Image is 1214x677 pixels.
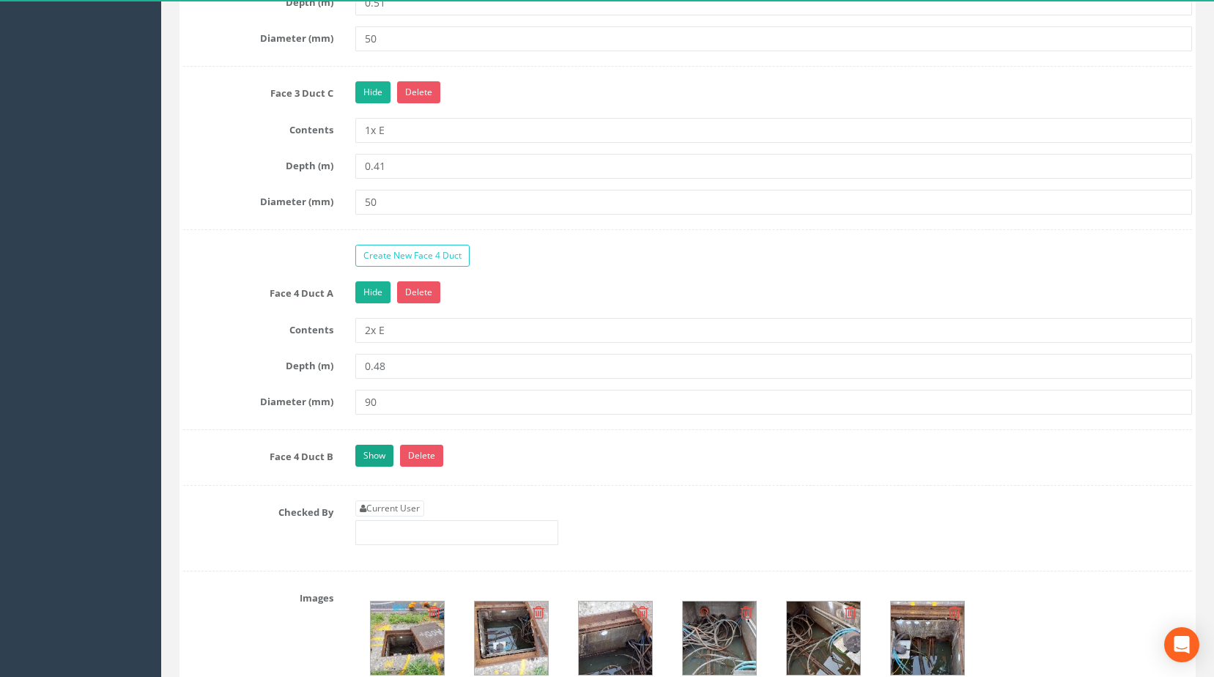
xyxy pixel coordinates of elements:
[787,602,860,675] img: 217e74fe-86ab-f2f8-ff9c-3365ef20b430_c5d201d2-5802-2a77-03fb-df12b362a1d2_thumb.jpg
[172,81,344,100] label: Face 3 Duct C
[891,602,964,675] img: 217e74fe-86ab-f2f8-ff9c-3365ef20b430_66f58518-3381-ee7e-1bf8-295f0b7176f5_thumb.jpg
[683,602,756,675] img: 217e74fe-86ab-f2f8-ff9c-3365ef20b430_7de96cc0-ef5d-59d7-f0c1-4af6885c92fb_thumb.jpg
[172,281,344,300] label: Face 4 Duct A
[172,445,344,464] label: Face 4 Duct B
[172,318,344,337] label: Contents
[579,602,652,675] img: 217e74fe-86ab-f2f8-ff9c-3365ef20b430_5b7f6925-279d-c85f-baec-7832f8403ee9_thumb.jpg
[172,390,344,409] label: Diameter (mm)
[355,500,424,517] a: Current User
[172,26,344,45] label: Diameter (mm)
[1164,627,1199,662] div: Open Intercom Messenger
[355,445,393,467] a: Show
[355,245,470,267] a: Create New Face 4 Duct
[172,586,344,605] label: Images
[172,118,344,137] label: Contents
[172,154,344,173] label: Depth (m)
[400,445,443,467] a: Delete
[371,602,444,675] img: 217e74fe-86ab-f2f8-ff9c-3365ef20b430_19807e2b-cf3c-e622-b095-8412e19a1582_thumb.jpg
[172,190,344,209] label: Diameter (mm)
[397,281,440,303] a: Delete
[355,281,391,303] a: Hide
[397,81,440,103] a: Delete
[475,602,548,675] img: 217e74fe-86ab-f2f8-ff9c-3365ef20b430_d43260a9-d839-77de-43ae-486d4d5f4d65_thumb.jpg
[172,354,344,373] label: Depth (m)
[172,500,344,519] label: Checked By
[355,81,391,103] a: Hide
